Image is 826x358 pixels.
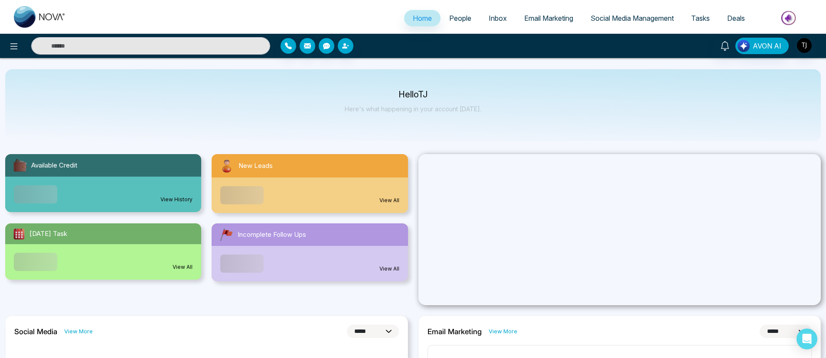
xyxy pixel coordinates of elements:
img: newLeads.svg [219,158,235,174]
span: Tasks [691,14,710,23]
img: todayTask.svg [12,227,26,241]
img: Lead Flow [738,40,750,52]
a: People [441,10,480,26]
span: Available Credit [31,161,77,171]
a: Email Marketing [516,10,582,26]
span: People [449,14,471,23]
a: View All [379,197,399,204]
a: Inbox [480,10,516,26]
img: Nova CRM Logo [14,6,66,28]
span: Email Marketing [524,14,573,23]
a: Incomplete Follow UpsView All [206,223,413,281]
a: View More [489,327,517,335]
span: Incomplete Follow Ups [238,230,306,240]
a: View History [160,196,193,203]
img: followUps.svg [219,227,234,242]
span: Inbox [489,14,507,23]
a: New LeadsView All [206,154,413,213]
span: Social Media Management [591,14,674,23]
span: AVON AI [753,41,781,51]
a: Deals [718,10,754,26]
a: Social Media Management [582,10,682,26]
p: Hello TJ [345,91,481,98]
p: Here's what happening in your account [DATE]. [345,105,481,113]
h2: Email Marketing [428,327,482,336]
div: Open Intercom Messenger [797,329,817,349]
span: [DATE] Task [29,229,67,239]
a: Home [404,10,441,26]
span: New Leads [238,161,273,171]
span: Deals [727,14,745,23]
img: User Avatar [797,38,812,53]
a: Tasks [682,10,718,26]
img: Market-place.gif [758,8,821,28]
span: Home [413,14,432,23]
img: availableCredit.svg [12,158,28,173]
button: AVON AI [735,38,789,54]
h2: Social Media [14,327,57,336]
a: View All [379,265,399,273]
a: View All [173,263,193,271]
a: View More [64,327,93,335]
